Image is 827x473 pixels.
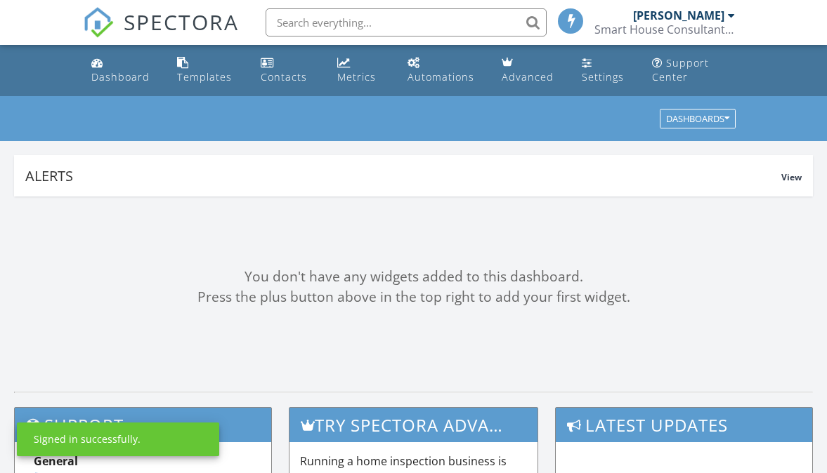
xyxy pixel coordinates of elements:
[177,70,232,84] div: Templates
[666,114,729,124] div: Dashboards
[496,51,565,91] a: Advanced
[646,51,741,91] a: Support Center
[14,267,813,287] div: You don't have any widgets added to this dashboard.
[91,70,150,84] div: Dashboard
[25,166,781,185] div: Alerts
[124,7,239,36] span: SPECTORA
[408,70,474,84] div: Automations
[576,51,636,91] a: Settings
[332,51,391,91] a: Metrics
[14,287,813,307] div: Press the plus button above in the top right to add your first widget.
[582,70,624,84] div: Settings
[289,408,538,442] h3: Try spectora advanced [DATE]
[86,51,161,91] a: Dashboard
[781,171,802,183] span: View
[255,51,320,91] a: Contacts
[337,70,376,84] div: Metrics
[633,8,724,22] div: [PERSON_NAME]
[266,8,547,36] input: Search everything...
[83,7,114,38] img: The Best Home Inspection Software - Spectora
[15,408,271,442] h3: Support
[402,51,485,91] a: Automations (Basic)
[34,432,141,446] div: Signed in successfully.
[660,109,736,129] button: Dashboards
[261,70,307,84] div: Contacts
[556,408,812,442] h3: Latest Updates
[171,51,243,91] a: Templates
[652,56,709,84] div: Support Center
[34,453,78,469] strong: General
[83,19,239,48] a: SPECTORA
[594,22,735,36] div: Smart House Consultants, LLC
[502,70,554,84] div: Advanced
